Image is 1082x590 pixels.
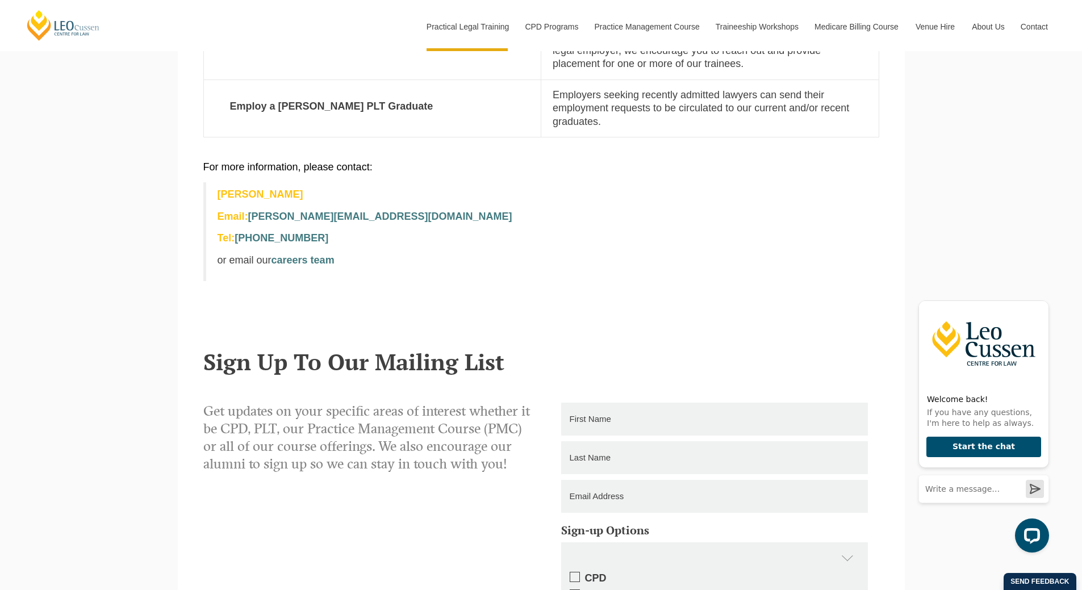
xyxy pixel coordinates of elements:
a: Contact [1012,2,1056,51]
label: CPD [570,572,859,585]
p: Employers seeking recently admitted lawyers can send their employment requests to be circulated t... [553,89,867,128]
input: First Name [561,403,868,436]
a: [PERSON_NAME] Centre for Law [26,9,101,41]
h5: Sign-up Options [561,524,868,537]
strong: [PERSON_NAME] [218,189,303,200]
p: or email our [218,254,868,267]
span: For more information, please contact: [203,161,373,173]
strong: Employ a [PERSON_NAME] PLT Graduate [215,89,530,124]
a: Medicare Billing Course [806,2,907,51]
a: About Us [963,2,1012,51]
iframe: LiveChat chat widget [909,279,1054,562]
a: Traineeship Workshops [707,2,806,51]
span: Tel: [218,232,235,244]
p: Get updates on your specific areas of interest whether it be CPD, PLT, our Practice Management Co... [203,403,533,474]
a: careers team [271,254,335,266]
input: Email Address [561,480,868,513]
a: Practice Management Course [586,2,707,51]
h2: Sign Up To Our Mailing List [203,349,879,374]
a: CPD Programs [516,2,586,51]
a: Venue Hire [907,2,963,51]
input: Last Name [561,441,868,474]
a: [PHONE_NUMBER] [235,232,328,244]
a: [PERSON_NAME][EMAIL_ADDRESS][DOMAIN_NAME] [248,211,512,222]
a: Practical Legal Training [418,2,517,51]
span: Email: [218,211,248,222]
